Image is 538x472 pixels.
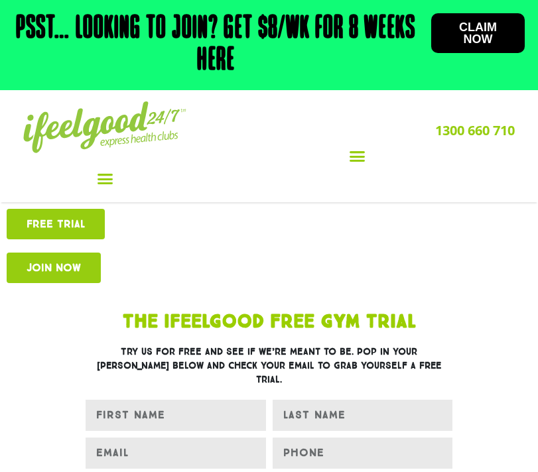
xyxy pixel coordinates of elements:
a: 1300 660 710 [435,121,515,139]
h1: The IfeelGood Free Gym Trial [7,313,531,331]
h2: Psst… Looking to join? Get $8/wk for 8 weeks here [13,13,418,77]
a: Join Now [7,253,101,283]
h3: Try us for free and see if we’re meant to be. Pop in your [PERSON_NAME] below and check your emai... [86,345,453,386]
div: Menu Toggle [23,166,186,192]
input: LAST NAME [273,400,453,431]
input: FIRST NAME [86,400,266,431]
input: EMAIL [86,438,266,469]
span: Claim now [447,21,509,45]
span: Free TRIAL [27,219,85,229]
span: Join Now [27,263,81,273]
input: Only numbers and phone characters (#, -, *, etc) are accepted. [273,438,453,469]
div: Menu Toggle [200,144,515,169]
a: Claim now [431,13,525,53]
a: Free TRIAL [7,209,105,239]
